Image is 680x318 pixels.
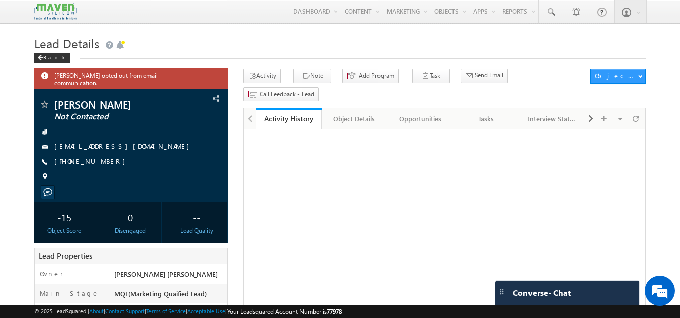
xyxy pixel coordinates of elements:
[114,270,218,278] span: [PERSON_NAME] [PERSON_NAME]
[590,69,646,84] button: Object Actions
[293,69,331,83] button: Note
[146,308,186,314] a: Terms of Service
[103,226,159,235] div: Disengaged
[112,289,228,303] div: MQL(Marketing Quaified Lead)
[256,108,322,129] a: Activity History
[54,71,201,87] span: [PERSON_NAME] opted out from email communication.
[89,308,104,314] a: About
[359,71,394,80] span: Add Program
[34,3,77,20] img: Custom Logo
[513,288,571,297] span: Converse - Chat
[461,69,508,83] button: Send Email
[34,53,70,63] div: Back
[330,113,379,125] div: Object Details
[54,142,194,152] span: [EMAIL_ADDRESS][DOMAIN_NAME]
[40,269,63,278] label: Owner
[227,308,342,315] span: Your Leadsquared Account Number is
[40,289,99,298] label: Main Stage
[475,71,503,80] span: Send Email
[595,71,638,80] div: Object Actions
[454,108,519,129] a: Tasks
[105,308,145,314] a: Contact Support
[187,308,225,314] a: Acceptable Use
[342,69,399,83] button: Add Program
[39,251,92,261] span: Lead Properties
[527,113,576,125] div: Interview Status
[263,114,314,123] div: Activity History
[260,90,314,99] span: Call Feedback - Lead
[34,52,75,61] a: Back
[396,113,444,125] div: Opportunities
[462,113,510,125] div: Tasks
[54,112,174,122] span: Not Contacted
[388,108,454,129] a: Opportunities
[54,157,130,167] span: [PHONE_NUMBER]
[243,87,319,102] button: Call Feedback - Lead
[412,69,450,83] button: Task
[54,99,174,110] span: [PERSON_NAME]
[322,108,388,129] a: Object Details
[243,69,281,83] button: Activity
[519,108,585,129] a: Interview Status
[169,226,224,235] div: Lead Quality
[169,207,224,226] div: --
[327,308,342,315] span: 77978
[498,288,506,296] img: carter-drag
[37,207,93,226] div: -15
[34,307,342,316] span: © 2025 LeadSquared | | | | |
[37,226,93,235] div: Object Score
[34,35,99,51] span: Lead Details
[103,207,159,226] div: 0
